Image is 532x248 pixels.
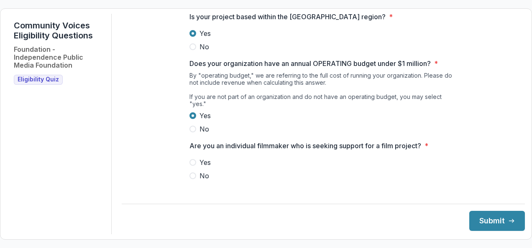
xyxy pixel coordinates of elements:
[189,72,457,111] div: By "operating budget," we are referring to the full cost of running your organization. Please do ...
[199,28,211,38] span: Yes
[14,46,105,70] h2: Foundation - Independence Public Media Foundation
[189,141,421,151] p: Are you an individual filmmaker who is seeking support for a film project?
[189,12,386,22] p: Is your project based within the [GEOGRAPHIC_DATA] region?
[469,211,525,231] button: Submit
[199,111,211,121] span: Yes
[189,58,431,68] p: Does your organization have an annual OPERATING budget under $1 million?
[199,42,209,52] span: No
[199,124,209,134] span: No
[14,20,105,40] h1: Community Voices Eligibility Questions
[199,157,211,167] span: Yes
[18,76,59,83] span: Eligibility Quiz
[199,171,209,181] span: No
